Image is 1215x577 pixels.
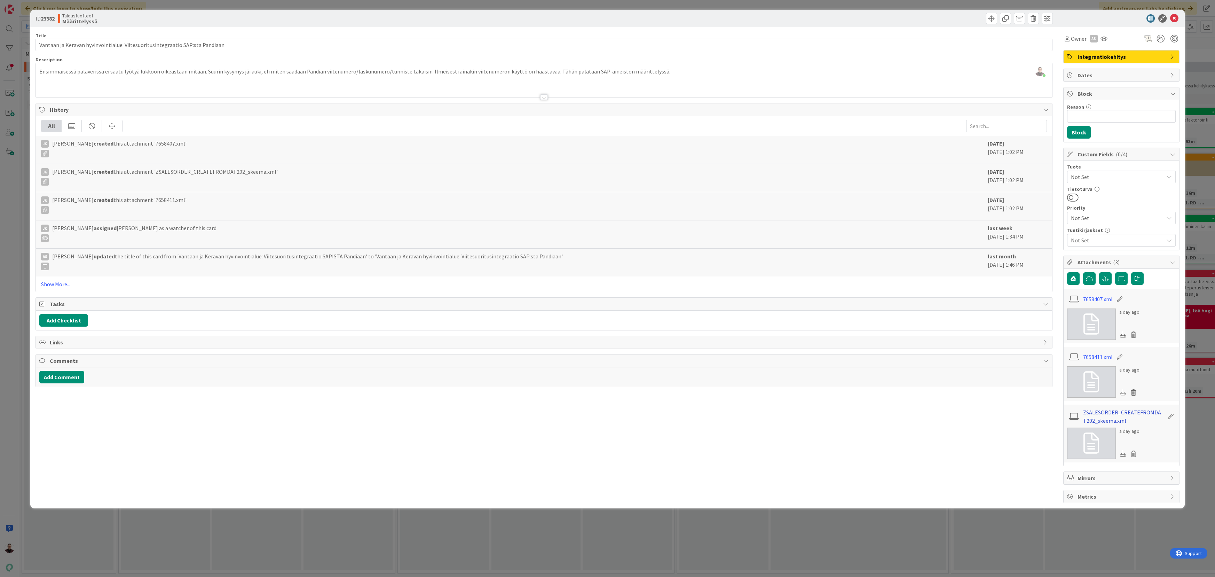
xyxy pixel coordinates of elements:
[52,139,187,157] span: [PERSON_NAME] this attachment '7658407.xml'
[966,120,1047,132] input: Search...
[1078,89,1167,98] span: Block
[1083,295,1113,303] a: 7658407.xml
[1078,474,1167,482] span: Mirrors
[1078,492,1167,501] span: Metrics
[988,225,1012,232] b: last week
[50,357,1039,365] span: Comments
[1113,259,1120,266] span: ( 3 )
[988,139,1047,160] div: [DATE] 1:02 PM
[988,196,1047,217] div: [DATE] 1:02 PM
[988,196,1004,203] b: [DATE]
[1071,172,1160,182] span: Not Set
[94,253,115,260] b: updated
[41,280,1047,288] a: Show More...
[35,14,55,23] span: ID
[1078,53,1167,61] span: Integraatiokehitys
[988,168,1004,175] b: [DATE]
[988,140,1004,147] b: [DATE]
[39,314,88,327] button: Add Checklist
[988,253,1016,260] b: last month
[1116,151,1127,158] span: ( 0/4 )
[50,300,1039,308] span: Tasks
[41,253,49,260] div: AS
[1071,235,1160,245] span: Not Set
[1071,213,1160,223] span: Not Set
[52,252,563,270] span: [PERSON_NAME] the title of this card from 'Vantaan ja Keravan hyvinvointialue: Viitesuoritusinteg...
[988,252,1047,273] div: [DATE] 1:46 PM
[52,167,278,186] span: [PERSON_NAME] this attachment 'ZSALESORDER_CREATEFROMDAT202_skeema.xml'
[1078,150,1167,158] span: Custom Fields
[50,106,1039,114] span: History
[35,32,47,39] label: Title
[1067,187,1176,192] div: Tietoturva
[1067,228,1176,233] div: Tuntikirjaukset
[988,224,1047,245] div: [DATE] 1:34 PM
[35,39,1052,51] input: type card name here...
[39,371,84,383] button: Add Comment
[1078,258,1167,266] span: Attachments
[41,196,49,204] div: JK
[1083,408,1164,425] a: ZSALESORDER_CREATEFROMDAT202_skeema.xml
[94,140,113,147] b: created
[1119,449,1127,458] div: Download
[1119,366,1139,374] div: a day ago
[62,13,97,18] span: Taloustuotteet
[1090,35,1098,42] div: AS
[988,167,1047,188] div: [DATE] 1:02 PM
[41,225,49,232] div: JK
[94,168,113,175] b: created
[1071,34,1087,43] span: Owner
[62,18,97,24] b: Määrittelyssä
[50,338,1039,346] span: Links
[15,1,32,9] span: Support
[52,196,187,214] span: [PERSON_NAME] this attachment '7658411.xml'
[1119,330,1127,339] div: Download
[52,224,216,242] span: [PERSON_NAME] [PERSON_NAME] as a watcher of this card
[41,140,49,148] div: JK
[1119,309,1139,316] div: a day ago
[1119,388,1127,397] div: Download
[41,120,62,132] div: All
[39,68,1048,76] p: Ensimmäisessä palaverissa ei saatu lyötyä lukkoon oikeastaan mitään. Suurin kysymys jäi auki, eli...
[1119,428,1139,435] div: a day ago
[41,15,55,22] b: 23382
[94,196,113,203] b: created
[1067,164,1176,169] div: Tuote
[1067,126,1091,139] button: Block
[94,225,117,232] b: assigned
[1078,71,1167,79] span: Dates
[1035,67,1045,76] img: GyOPHTWdLeFzhezoR5WqbUuXKKP5xpSS.jpg
[41,168,49,176] div: JK
[1067,205,1176,210] div: Priority
[1067,104,1084,110] label: Reason
[35,56,63,63] span: Description
[1083,353,1113,361] a: 7658411.xml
